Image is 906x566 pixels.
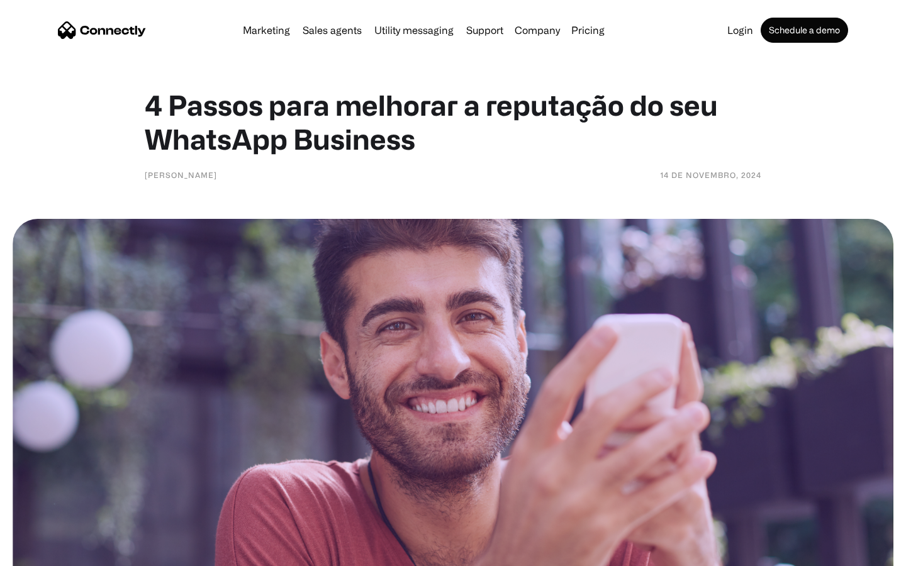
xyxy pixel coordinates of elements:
[660,169,761,181] div: 14 de novembro, 2024
[13,544,75,562] aside: Language selected: English
[145,88,761,156] h1: 4 Passos para melhorar a reputação do seu WhatsApp Business
[566,25,610,35] a: Pricing
[515,21,560,39] div: Company
[722,25,758,35] a: Login
[298,25,367,35] a: Sales agents
[461,25,508,35] a: Support
[238,25,295,35] a: Marketing
[761,18,848,43] a: Schedule a demo
[145,169,217,181] div: [PERSON_NAME]
[25,544,75,562] ul: Language list
[369,25,459,35] a: Utility messaging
